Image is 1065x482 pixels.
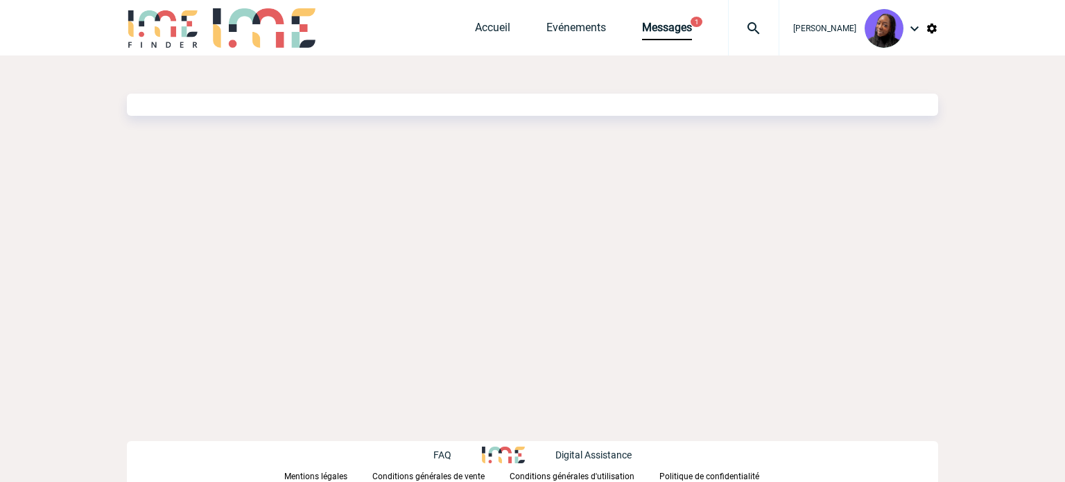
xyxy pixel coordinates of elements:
[475,21,510,40] a: Accueil
[865,9,903,48] img: 131349-0.png
[284,469,372,482] a: Mentions légales
[659,472,759,481] p: Politique de confidentialité
[793,24,856,33] span: [PERSON_NAME]
[510,469,659,482] a: Conditions générales d'utilisation
[433,449,451,461] p: FAQ
[127,8,199,48] img: IME-Finder
[555,449,632,461] p: Digital Assistance
[433,447,482,461] a: FAQ
[642,21,692,40] a: Messages
[546,21,606,40] a: Evénements
[482,447,525,463] img: http://www.idealmeetingsevents.fr/
[284,472,347,481] p: Mentions légales
[372,472,485,481] p: Conditions générales de vente
[659,469,781,482] a: Politique de confidentialité
[691,17,702,27] button: 1
[372,469,510,482] a: Conditions générales de vente
[510,472,634,481] p: Conditions générales d'utilisation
